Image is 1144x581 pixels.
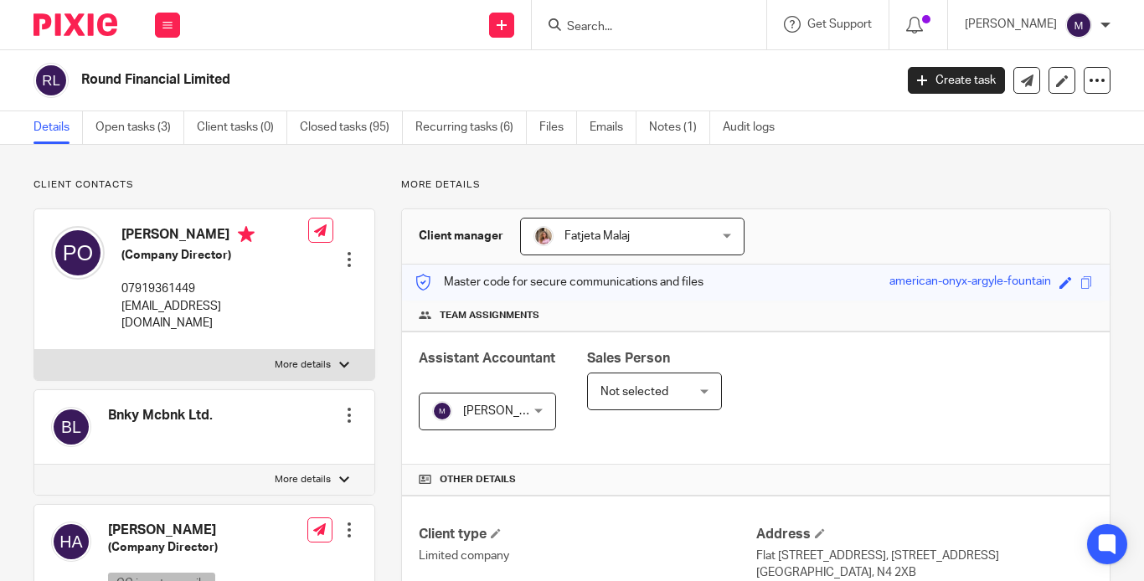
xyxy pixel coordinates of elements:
a: Recurring tasks (6) [415,111,527,144]
a: Closed tasks (95) [300,111,403,144]
h5: (Company Director) [121,247,308,264]
span: Other details [440,473,516,486]
img: MicrosoftTeams-image%20(5).png [533,226,554,246]
a: Details [33,111,83,144]
h4: Address [756,526,1093,543]
p: More details [401,178,1111,192]
img: Pixie [33,13,117,36]
img: svg%3E [33,63,69,98]
h2: Round Financial Limited [81,71,723,89]
p: [GEOGRAPHIC_DATA], N4 2XB [756,564,1093,581]
a: Files [539,111,577,144]
h4: Bnky Mcbnk Ltd. [108,407,213,424]
h4: [PERSON_NAME] [108,522,299,539]
h4: Client type [419,526,755,543]
i: Primary [238,226,255,243]
span: [PERSON_NAME] [463,405,555,417]
p: Limited company [419,548,755,564]
h5: (Company Director) [108,539,299,556]
span: Team assignments [440,309,539,322]
p: More details [275,473,331,486]
p: More details [275,358,331,372]
img: svg%3E [51,407,91,447]
p: Client contacts [33,178,375,192]
h4: [PERSON_NAME] [121,226,308,247]
p: Master code for secure communications and files [415,274,703,290]
a: Emails [590,111,636,144]
p: Flat [STREET_ADDRESS], [STREET_ADDRESS] [756,548,1093,564]
div: american-onyx-argyle-fountain [889,273,1051,292]
img: svg%3E [1065,12,1092,39]
a: Open tasks (3) [95,111,184,144]
span: Get Support [807,18,872,30]
h3: Client manager [419,228,503,244]
a: Notes (1) [649,111,710,144]
span: Not selected [600,386,668,398]
span: Sales Person [587,352,670,365]
a: Client tasks (0) [197,111,287,144]
a: Audit logs [723,111,787,144]
span: Fatjeta Malaj [564,230,630,242]
img: svg%3E [51,226,105,280]
p: [EMAIL_ADDRESS][DOMAIN_NAME] [121,298,308,332]
p: 07919361449 [121,280,308,297]
a: Create task [908,67,1005,94]
img: svg%3E [51,522,91,562]
p: [PERSON_NAME] [965,16,1057,33]
span: Assistant Accountant [419,352,555,365]
input: Search [565,20,716,35]
img: svg%3E [432,401,452,421]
